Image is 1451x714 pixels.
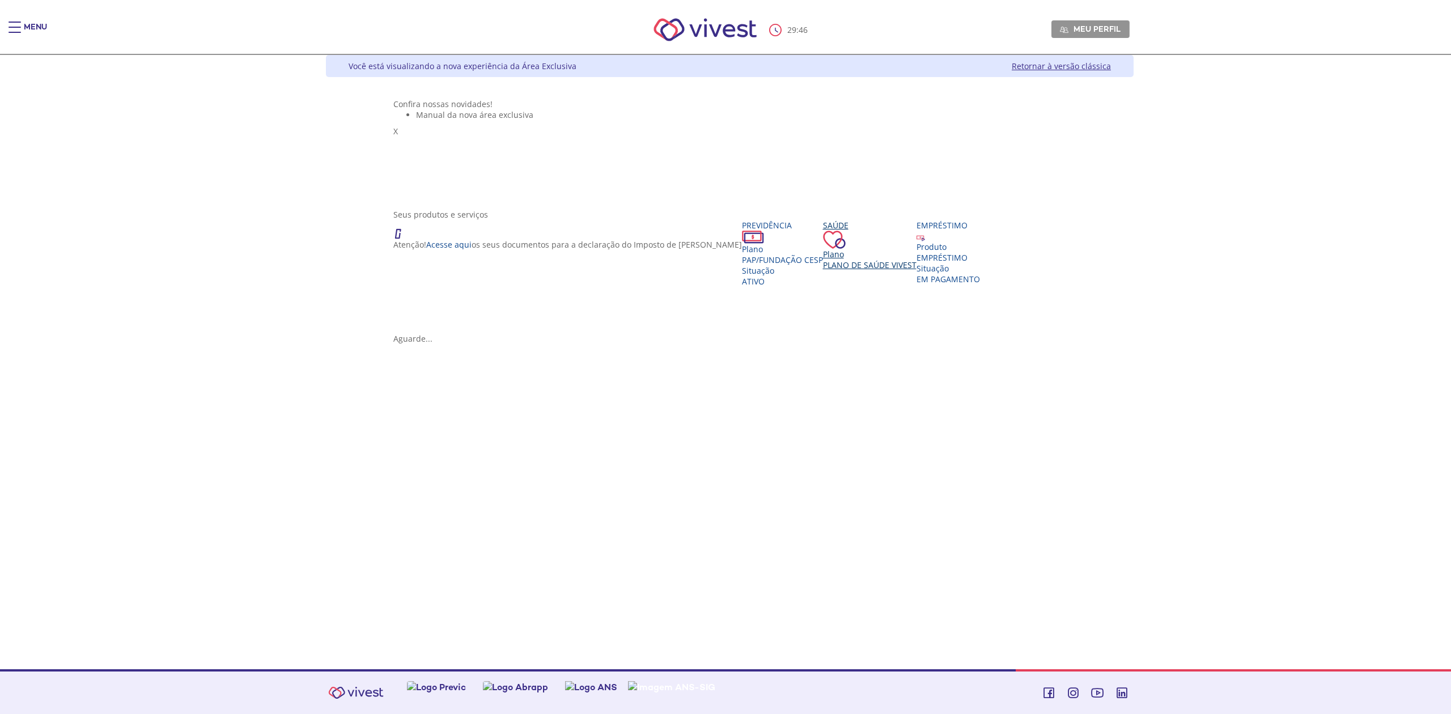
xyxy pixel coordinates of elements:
[322,680,390,705] img: Vivest
[917,252,980,263] div: EMPRÉSTIMO
[742,265,823,276] div: Situação
[799,24,808,35] span: 46
[823,260,917,270] span: Plano de Saúde VIVEST
[742,276,765,287] span: Ativo
[317,55,1134,669] div: Vivest
[393,355,1067,562] section: <span lang="en" dir="ltr">IFrameProdutos</span>
[24,22,47,44] div: Menu
[393,126,398,137] span: X
[917,233,925,241] img: ico_emprestimo.svg
[917,220,980,231] div: Empréstimo
[742,254,823,265] span: PAP/Fundação CESP
[742,220,823,231] div: Previdência
[416,109,533,120] span: Manual da nova área exclusiva
[426,239,472,250] a: Acesse aqui
[742,220,823,287] a: Previdência PlanoPAP/Fundação CESP SituaçãoAtivo
[787,24,796,35] span: 29
[917,274,980,284] span: EM PAGAMENTO
[393,99,1067,109] div: Confira nossas novidades!
[393,209,1067,344] section: <span lang="en" dir="ltr">ProdutosCard</span>
[823,231,846,249] img: ico_coracao.png
[1012,61,1111,71] a: Retornar à versão clássica
[917,241,980,252] div: Produto
[483,681,548,693] img: Logo Abrapp
[1060,25,1068,34] img: Meu perfil
[393,220,413,239] img: ico_atencao.png
[641,6,770,54] img: Vivest
[742,244,823,254] div: Plano
[393,209,1067,220] div: Seus produtos e serviços
[407,681,466,693] img: Logo Previc
[917,220,980,284] a: Empréstimo Produto EMPRÉSTIMO Situação EM PAGAMENTO
[393,333,1067,344] div: Aguarde...
[565,681,617,693] img: Logo ANS
[823,220,917,270] a: Saúde PlanoPlano de Saúde VIVEST
[742,231,764,244] img: ico_dinheiro.png
[769,24,810,36] div: :
[393,239,742,250] p: Atenção! os seus documentos para a declaração do Imposto de [PERSON_NAME]
[349,61,576,71] div: Você está visualizando a nova experiência da Área Exclusiva
[917,263,980,274] div: Situação
[393,99,1067,198] section: <span lang="pt-BR" dir="ltr">Visualizador do Conteúdo da Web</span> 1
[823,220,917,231] div: Saúde
[823,249,917,260] div: Plano
[628,681,715,693] img: Imagem ANS-SIG
[1051,20,1130,37] a: Meu perfil
[1074,24,1121,34] span: Meu perfil
[393,355,1067,559] iframe: Iframe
